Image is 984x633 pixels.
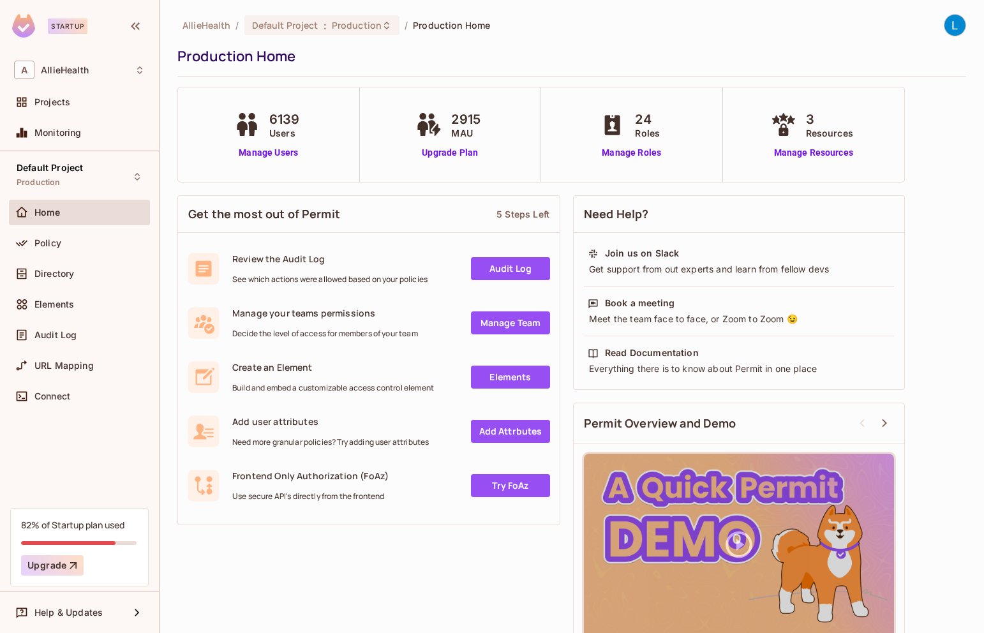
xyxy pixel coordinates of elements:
div: Meet the team face to face, or Zoom to Zoom 😉 [588,313,890,325]
li: / [235,19,239,31]
li: / [405,19,408,31]
img: SReyMgAAAABJRU5ErkJggg== [12,14,35,38]
span: Need more granular policies? Try adding user attributes [232,437,429,447]
a: Elements [471,366,550,389]
span: Workspace: AllieHealth [41,65,89,75]
span: Build and embed a customizable access control element [232,383,434,393]
a: Manage Roles [597,146,666,160]
span: 24 [635,110,660,129]
span: Decide the level of access for members of your team [232,329,418,339]
span: Roles [635,126,660,140]
div: 5 Steps Left [496,208,549,220]
span: Review the Audit Log [232,253,428,265]
span: 3 [806,110,853,129]
a: Audit Log [471,257,550,280]
a: Add Attrbutes [471,420,550,443]
span: Elements [34,299,74,309]
span: URL Mapping [34,361,94,371]
div: Read Documentation [605,346,699,359]
div: Startup [48,19,87,34]
div: Production Home [177,47,960,66]
span: Production [17,177,61,188]
span: Add user attributes [232,415,429,428]
span: Projects [34,97,70,107]
span: 6139 [269,110,300,129]
span: Production [332,19,382,31]
span: 2915 [451,110,481,129]
span: Create an Element [232,361,434,373]
span: Resources [806,126,853,140]
span: Home [34,207,61,218]
a: Try FoAz [471,474,550,497]
a: Manage Team [471,311,550,334]
span: Use secure API's directly from the frontend [232,491,389,502]
span: Connect [34,391,70,401]
img: Lucas Bisaio [944,15,965,36]
div: Everything there is to know about Permit in one place [588,362,890,375]
a: Manage Users [231,146,306,160]
span: the active workspace [183,19,230,31]
a: Upgrade Plan [413,146,487,160]
span: Manage your teams permissions [232,307,418,319]
div: Join us on Slack [605,247,679,260]
a: Manage Resources [768,146,860,160]
span: Default Project [17,163,83,173]
span: Default Project [252,19,318,31]
button: Upgrade [21,555,84,576]
span: MAU [451,126,481,140]
span: Need Help? [584,206,649,222]
span: Help & Updates [34,607,103,618]
span: Permit Overview and Demo [584,415,736,431]
span: Audit Log [34,330,77,340]
div: Get support from out experts and learn from fellow devs [588,263,890,276]
span: Monitoring [34,128,82,138]
div: 82% of Startup plan used [21,519,124,531]
span: A [14,61,34,79]
span: Get the most out of Permit [188,206,340,222]
span: Directory [34,269,74,279]
span: Users [269,126,300,140]
div: Book a meeting [605,297,675,309]
span: Policy [34,238,61,248]
span: See which actions were allowed based on your policies [232,274,428,285]
span: : [323,20,327,31]
span: Frontend Only Authorization (FoAz) [232,470,389,482]
span: Production Home [413,19,490,31]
